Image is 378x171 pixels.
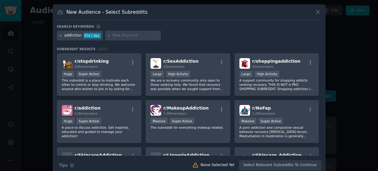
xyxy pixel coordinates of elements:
[75,59,109,64] span: r/ stopdrinking
[150,58,161,69] img: SexAddiction
[255,71,279,77] div: High Activity
[62,118,75,124] div: Huge
[239,118,256,124] div: Massive
[201,162,235,168] div: None Selected Yet
[75,112,98,115] span: 118k members
[150,71,164,77] div: Large
[98,47,108,51] span: 22 / 23
[84,33,101,38] div: 974 / day
[239,125,314,138] p: A porn addiction and compulsive sexual behavior recovery [MEDICAL_DATA] forum. Masturbation in mo...
[150,125,225,130] p: The subreddit for everything makeup related.
[57,24,94,29] h3: Search keywords
[76,71,101,77] div: Super Active
[163,106,209,110] span: r/ MakeupAddiction
[112,33,159,38] input: New Keyword
[252,106,271,110] span: r/ NoFap
[163,153,209,158] span: r/ LingerieAddiction
[62,71,75,77] div: Huge
[163,65,184,68] span: 35k members
[59,162,68,169] span: Tips
[252,112,275,115] span: 1.2M members
[75,106,101,110] span: r/ addiction
[62,58,72,69] img: stopdrinking
[66,9,147,15] h3: New Audience - Select Subreddits
[163,112,186,115] span: 7.2M members
[150,105,161,116] img: MakeupAddiction
[64,33,82,38] div: addiction
[252,65,273,68] span: 55k members
[239,71,253,77] div: Large
[57,160,76,171] button: Tips
[252,153,302,158] span: r/ Skincare_Addiction
[75,153,122,158] span: r/ SkincareAddiction
[62,105,72,116] img: addiction
[239,78,314,91] p: A support community for shopping addicts seeking recovery. THIS IS NOT A PRO SHOPPING SUBREDDIT. ...
[62,78,137,91] p: This subreddit is a place to motivate each other to control or stop drinking. We welcome anyone w...
[239,58,250,69] img: shoppingaddiction
[166,71,191,77] div: High Activity
[76,118,101,124] div: Super Active
[239,152,250,163] img: Skincare_Addiction
[259,118,283,124] div: Super Active
[252,59,300,64] span: r/ shoppingaddiction
[75,65,98,68] span: 605k members
[239,105,250,116] img: NoFap
[57,47,96,51] span: Subreddit Results
[170,118,194,124] div: Super Active
[150,118,168,124] div: Massive
[163,59,199,64] span: r/ SexAddiction
[150,78,225,91] p: We are a recovery community only open to those seeking help. We found that recovery was possible ...
[62,125,137,138] p: A place to discuss addiction. Get inspired, educated and guided to manage your addiction!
